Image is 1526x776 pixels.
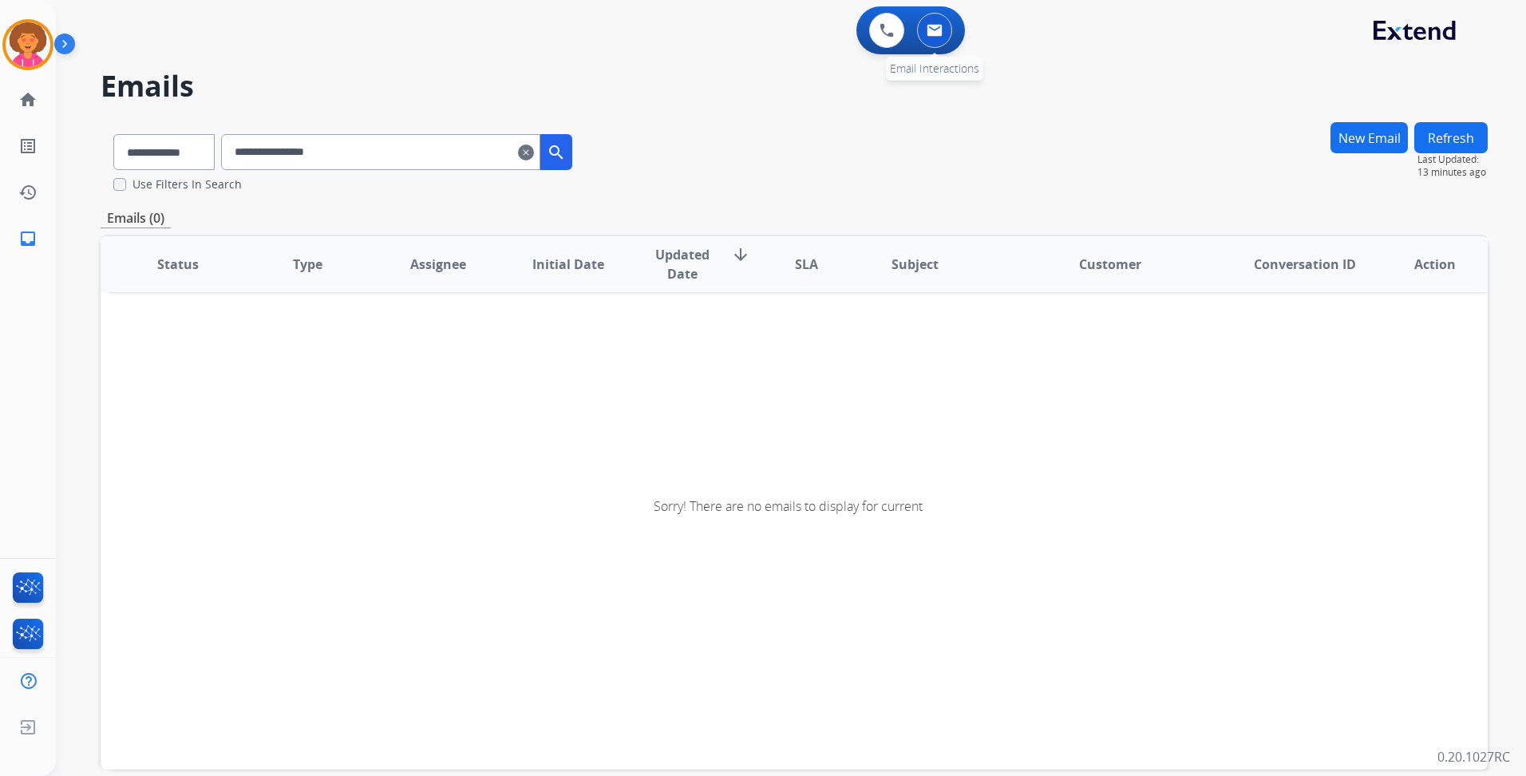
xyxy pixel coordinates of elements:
[1079,255,1141,274] span: Customer
[1414,122,1488,153] button: Refresh
[890,61,979,76] span: Email Interactions
[18,183,38,202] mat-icon: history
[1358,236,1488,292] th: Action
[795,255,818,274] span: SLA
[646,245,718,283] span: Updated Date
[1330,122,1408,153] button: New Email
[132,176,242,192] label: Use Filters In Search
[547,143,566,162] mat-icon: search
[1437,747,1510,766] p: 0.20.1027RC
[1254,255,1356,274] span: Conversation ID
[654,497,923,515] span: Sorry! There are no emails to display for current
[18,137,38,156] mat-icon: list_alt
[518,143,534,162] mat-icon: clear
[532,255,604,274] span: Initial Date
[891,255,939,274] span: Subject
[6,22,50,67] img: avatar
[101,70,1488,102] h2: Emails
[1417,166,1488,179] span: 13 minutes ago
[101,208,171,228] p: Emails (0)
[410,255,466,274] span: Assignee
[731,245,750,264] mat-icon: arrow_downward
[18,90,38,109] mat-icon: home
[18,229,38,248] mat-icon: inbox
[293,255,322,274] span: Type
[1417,153,1488,166] span: Last Updated:
[157,255,199,274] span: Status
